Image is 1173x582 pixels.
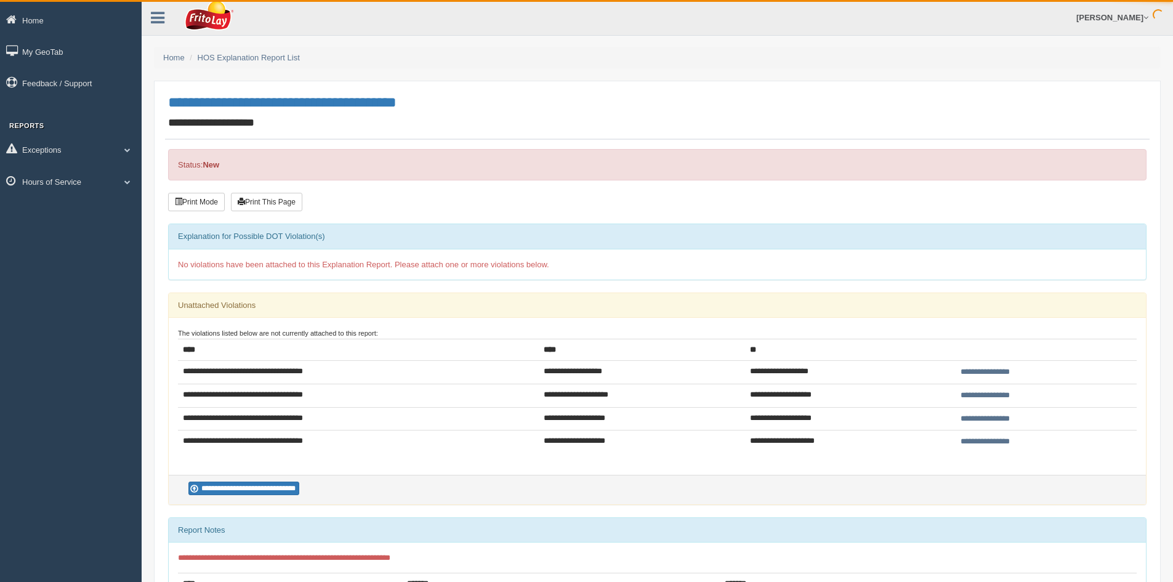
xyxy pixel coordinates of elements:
div: Unattached Violations [169,293,1146,318]
small: The violations listed below are not currently attached to this report: [178,329,378,337]
button: Print This Page [231,193,302,211]
a: Home [163,53,185,62]
div: Explanation for Possible DOT Violation(s) [169,224,1146,249]
span: No violations have been attached to this Explanation Report. Please attach one or more violations... [178,260,549,269]
div: Report Notes [169,518,1146,543]
div: Status: [168,149,1147,180]
strong: New [203,160,219,169]
a: HOS Explanation Report List [198,53,300,62]
button: Print Mode [168,193,225,211]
